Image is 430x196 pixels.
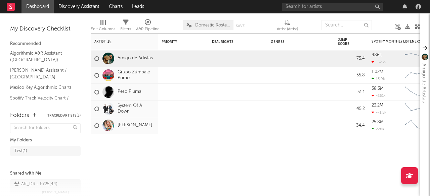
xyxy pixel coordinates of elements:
input: Search for folders... [10,123,81,133]
div: 38.3M [372,86,384,91]
a: [PERSON_NAME] [118,123,152,128]
div: Recommended [10,40,81,48]
div: Test ( 1 ) [14,147,27,155]
div: Deal Rights [212,40,247,44]
div: Priority [162,40,188,44]
span: Domestic Roster Review - Priority [195,23,230,27]
a: Amigo de Artistas [118,56,153,61]
div: Genres [271,40,314,44]
div: Amigo de Artistas [420,63,428,103]
div: A&R Pipeline [136,25,160,33]
a: Spotify Track Velocity Chart / MX [10,94,74,108]
div: Artist (Artist) [277,25,298,33]
div: Filters [120,17,131,36]
div: 55.8 [338,71,365,79]
div: -261k [372,93,386,98]
div: 51.1 [338,88,365,96]
div: -71.5k [372,110,386,115]
div: Jump Score [338,38,355,46]
div: AR_DR - FY25 ( 44 ) [14,180,57,188]
div: Folders [10,112,29,120]
a: Algorithmic A&R Assistant ([GEOGRAPHIC_DATA]) [10,50,74,63]
a: System Of A Down [118,103,155,115]
button: Save [236,24,245,28]
div: Edit Columns [91,25,115,33]
div: Shared with Me [10,170,81,178]
div: My Folders [10,136,81,144]
div: Spotify Monthly Listeners [372,40,422,44]
div: A&R Pipeline [136,17,160,36]
input: Search for artists [282,3,383,11]
div: 25.8M [372,120,384,124]
div: -52.2k [372,60,387,64]
a: Test(1) [10,146,81,156]
a: Peso Pluma [118,89,141,95]
div: 13.9k [372,77,385,81]
div: Filters [120,25,131,33]
div: 486k [372,53,382,57]
div: 23.2M [372,103,383,108]
div: Artist [94,40,145,44]
div: Artist (Artist) [277,17,298,36]
div: 1.02M [372,70,383,74]
div: 228k [372,127,384,131]
div: 34.4 [338,122,365,130]
input: Search... [321,20,372,30]
button: Tracked Artists(5) [47,114,81,117]
a: Mexico Key Algorithmic Charts [10,84,74,91]
div: Edit Columns [91,17,115,36]
div: 45.2 [338,105,365,113]
a: [PERSON_NAME] Assistant / [GEOGRAPHIC_DATA] [10,67,74,80]
div: My Discovery Checklist [10,25,81,33]
div: 75.4 [338,55,365,63]
a: Grupo Zúmbale Primo [118,70,155,81]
